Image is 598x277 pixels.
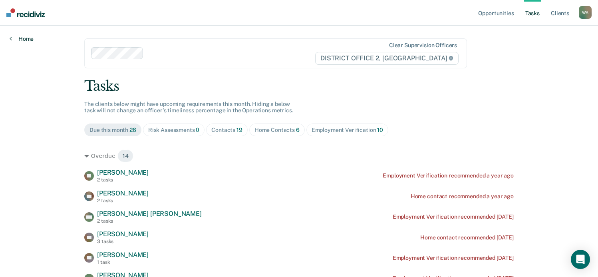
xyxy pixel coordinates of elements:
[236,127,242,133] span: 19
[97,230,149,238] span: [PERSON_NAME]
[84,101,293,114] span: The clients below might have upcoming requirements this month. Hiding a below task will not chang...
[129,127,136,133] span: 26
[579,6,592,19] button: WA
[97,189,149,197] span: [PERSON_NAME]
[377,127,383,133] span: 10
[97,239,149,244] div: 3 tasks
[84,149,514,162] div: Overdue 14
[97,218,202,224] div: 2 tasks
[196,127,199,133] span: 0
[571,250,590,269] div: Open Intercom Messenger
[97,251,149,259] span: [PERSON_NAME]
[117,149,134,162] span: 14
[393,255,514,261] div: Employment Verification recommended [DATE]
[312,127,383,134] div: Employment Verification
[97,177,149,183] div: 2 tasks
[389,42,457,49] div: Clear supervision officers
[411,193,514,200] div: Home contact recommended a year ago
[420,234,514,241] div: Home contact recommended [DATE]
[579,6,592,19] div: W A
[383,172,514,179] div: Employment Verification recommended a year ago
[97,198,149,203] div: 2 tasks
[97,210,202,217] span: [PERSON_NAME] [PERSON_NAME]
[97,169,149,176] span: [PERSON_NAME]
[84,78,514,94] div: Tasks
[393,213,514,220] div: Employment Verification recommended [DATE]
[148,127,200,134] div: Risk Assessments
[10,35,34,42] a: Home
[89,127,136,134] div: Due this month
[211,127,242,134] div: Contacts
[315,52,459,65] span: DISTRICT OFFICE 2, [GEOGRAPHIC_DATA]
[6,8,45,17] img: Recidiviz
[97,259,149,265] div: 1 task
[296,127,300,133] span: 6
[254,127,300,134] div: Home Contacts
